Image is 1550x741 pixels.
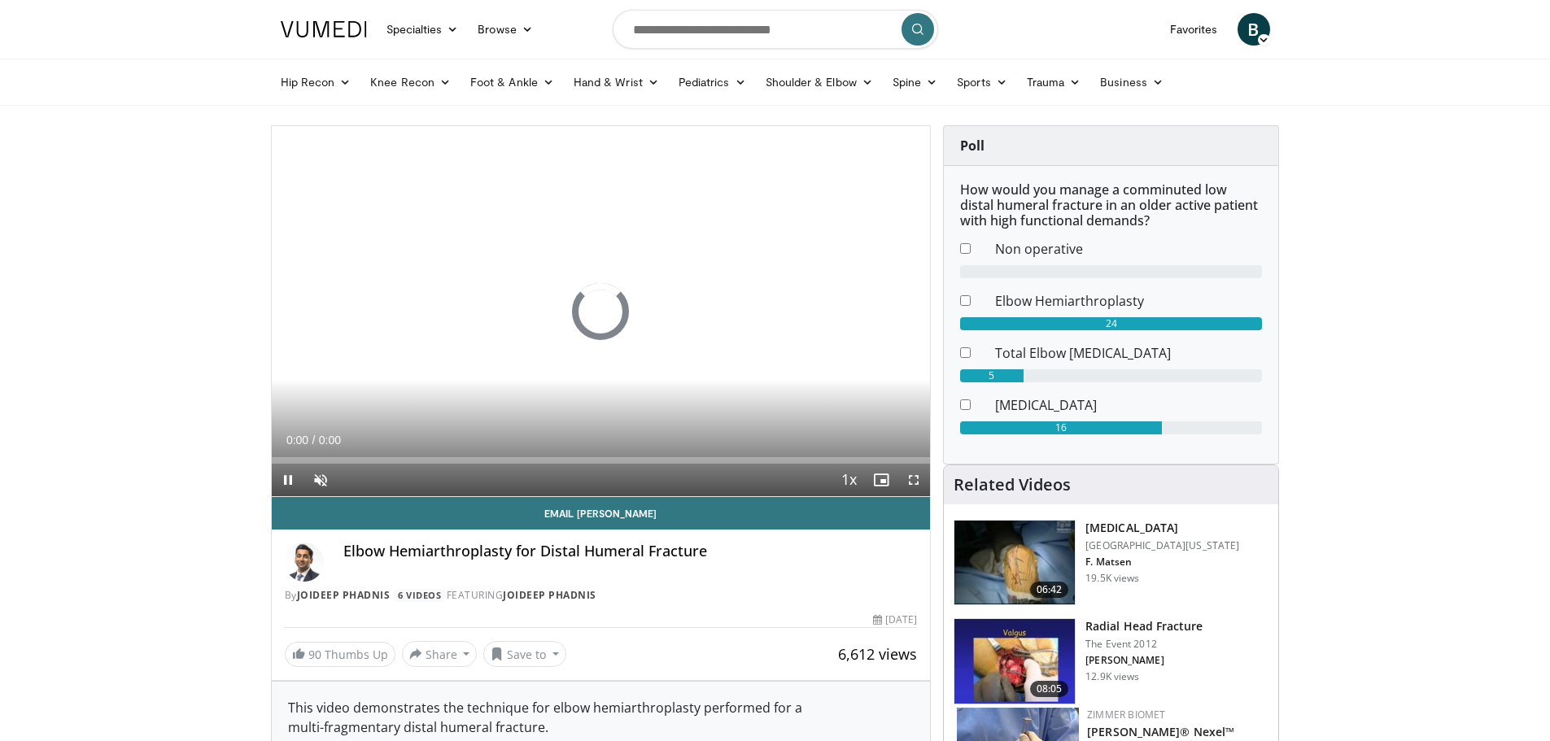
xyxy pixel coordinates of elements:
[865,464,897,496] button: Enable picture-in-picture mode
[983,291,1274,311] dd: Elbow Hemiarthroplasty
[954,475,1071,495] h4: Related Videos
[285,642,395,667] a: 90 Thumbs Up
[468,13,543,46] a: Browse
[954,521,1075,605] img: 38827_0000_3.png.150x105_q85_crop-smart_upscale.jpg
[1030,582,1069,598] span: 06:42
[304,464,337,496] button: Unmute
[312,434,316,447] span: /
[297,588,391,602] a: Joideep Phadnis
[377,13,469,46] a: Specialties
[1017,66,1091,98] a: Trauma
[954,618,1268,704] a: 08:05 Radial Head Fracture The Event 2012 [PERSON_NAME] 12.9K views
[461,66,564,98] a: Foot & Ankle
[838,644,917,664] span: 6,612 views
[281,21,367,37] img: VuMedi Logo
[1085,520,1239,536] h3: [MEDICAL_DATA]
[756,66,883,98] a: Shoulder & Elbow
[393,589,447,603] a: 6 Videos
[343,543,918,560] h4: Elbow Hemiarthroplasty for Distal Humeral Fracture
[285,543,324,582] img: Avatar
[1085,638,1203,651] p: The Event 2012
[272,464,304,496] button: Pause
[897,464,930,496] button: Fullscreen
[1085,572,1139,585] p: 19.5K views
[960,137,985,155] strong: Poll
[1030,681,1069,697] span: 08:05
[1085,539,1239,552] p: [GEOGRAPHIC_DATA][US_STATE]
[613,10,938,49] input: Search topics, interventions
[1087,708,1165,721] a: Zimmer Biomet
[983,239,1274,259] dd: Non operative
[308,647,321,662] span: 90
[1238,13,1270,46] a: B
[960,369,1023,382] div: 5
[983,395,1274,415] dd: [MEDICAL_DATA]
[1160,13,1228,46] a: Favorites
[1090,66,1173,98] a: Business
[832,464,865,496] button: Playback Rate
[360,66,461,98] a: Knee Recon
[503,588,596,602] a: Joideep Phadnis
[983,343,1274,363] dd: Total Elbow [MEDICAL_DATA]
[1085,670,1139,683] p: 12.9K views
[883,66,947,98] a: Spine
[272,457,931,464] div: Progress Bar
[960,317,1262,330] div: 24
[960,182,1262,229] h6: How would you manage a comminuted low distal humeral fracture in an older active patient with hig...
[954,520,1268,606] a: 06:42 [MEDICAL_DATA] [GEOGRAPHIC_DATA][US_STATE] F. Matsen 19.5K views
[1085,556,1239,569] p: F. Matsen
[402,641,478,667] button: Share
[1085,618,1203,634] h3: Radial Head Fracture
[288,698,915,737] div: This video demonstrates the technique for elbow hemiarthroplasty performed for a multi-fragmentar...
[285,588,918,603] div: By FEATURING
[271,66,361,98] a: Hip Recon
[564,66,669,98] a: Hand & Wrist
[272,126,931,497] video-js: Video Player
[286,434,308,447] span: 0:00
[1085,654,1203,667] p: [PERSON_NAME]
[272,497,931,530] a: Email [PERSON_NAME]
[873,612,917,627] div: [DATE]
[483,641,566,667] button: Save to
[319,434,341,447] span: 0:00
[947,66,1017,98] a: Sports
[954,619,1075,704] img: heCDP4pTuni5z6vX4xMDoxOmtxOwKG7D_1.150x105_q85_crop-smart_upscale.jpg
[669,66,756,98] a: Pediatrics
[960,421,1162,434] div: 16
